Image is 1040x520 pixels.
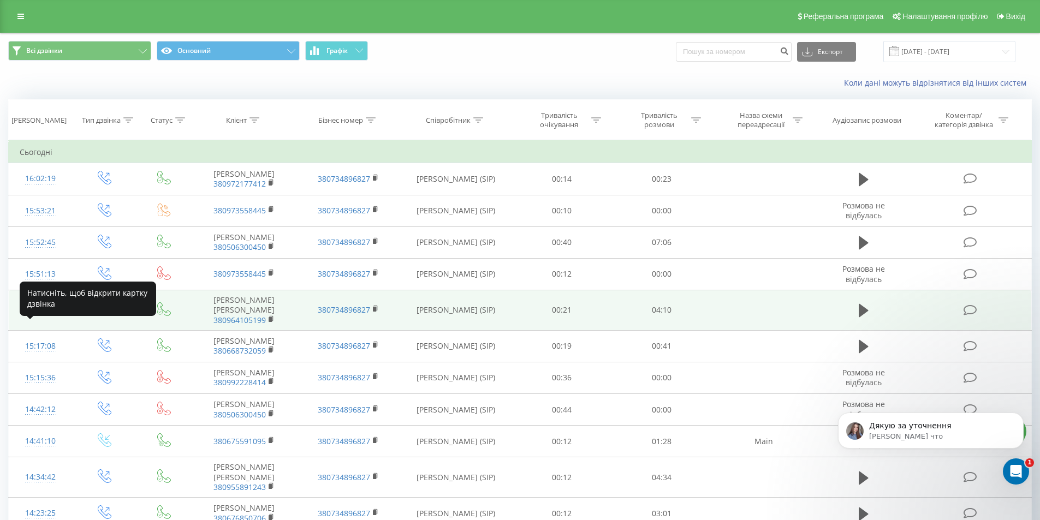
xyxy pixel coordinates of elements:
div: Підключаю команду підтримки. Це може зайняти пару хвилин. Залишайтеся, будь ласка, в чаті. [17,106,170,138]
td: [PERSON_NAME] (SIP) [400,226,512,258]
div: 15:52:45 [20,232,62,253]
div: 14:34:42 [20,467,62,488]
td: 00:12 [512,426,612,457]
td: [PERSON_NAME] (SIP) [400,457,512,498]
td: 00:00 [612,362,712,393]
td: 00:10 [512,195,612,226]
div: Назва схеми переадресації [732,111,790,129]
a: 380734896827 [318,174,370,184]
a: 380506300450 [213,409,266,420]
td: [PERSON_NAME] [192,330,296,362]
div: то мабуть не 10 хв потрібно чекати)бачу дзвінок який був раніше - аналіз є [39,211,210,256]
td: [PERSON_NAME] (SIP) [400,330,512,362]
td: Main [711,426,815,457]
div: Закрыть [192,4,211,24]
button: Основний [157,41,300,61]
td: [PERSON_NAME] [PERSON_NAME] [192,290,296,331]
button: Средство выбора эмодзи [17,357,26,366]
td: 00:14 [512,163,612,195]
td: 00:19 [512,330,612,362]
td: [PERSON_NAME] (SIP) [400,394,512,426]
div: joined the conversation [64,156,169,165]
a: 380734896827 [318,340,370,351]
span: Графік [326,47,348,55]
input: Пошук за номером [676,42,792,62]
a: 380675591095 [213,436,266,446]
span: Розмова не відбулась [842,264,885,284]
div: Коментар/категорія дзвінка [932,111,996,129]
a: 380734896827 [318,508,370,518]
a: 380734896827 [318,268,370,279]
a: 380973558445 [213,268,266,279]
div: null говорит… [9,67,210,99]
div: 15:17:08 [20,336,62,357]
td: 00:41 [612,330,712,362]
td: [PERSON_NAME] (SIP) [400,195,512,226]
span: Всі дзвінки [26,46,62,55]
td: 00:00 [612,195,712,226]
h1: Tetiana [53,5,85,14]
td: [PERSON_NAME] (SIP) [400,362,512,393]
iframe: Intercom notifications сообщение [822,390,1040,491]
span: Розмова не відбулась [842,200,885,220]
td: [PERSON_NAME] [PERSON_NAME] [192,457,296,498]
td: 00:23 [612,163,712,195]
div: Добрий день, перевіряю [9,178,125,202]
td: [PERSON_NAME] [192,362,296,393]
div: Співробітник [426,116,471,125]
div: Яку сторінку аналітики? [94,67,210,91]
div: 15:51:13 [20,264,62,285]
div: Підключаю команду підтримки. Це може зайняти пару хвилин. Залишайтеся, будь ласка, в чаті. [9,99,179,145]
div: 15:53:21 [20,200,62,222]
div: Підкажіть саме аі аналітики немає, правильно розумію? [9,265,179,299]
div: Tetiana говорит… [9,153,210,178]
td: 00:44 [512,394,612,426]
div: Бізнес номер [318,116,363,125]
img: Profile image for Tetiana [50,155,61,166]
button: go back [7,4,28,25]
div: то мабуть не 10 хв потрібно чекати) бачу дзвінок який був раніше - аналіз є [48,217,201,249]
td: 01:28 [612,426,712,457]
td: 00:12 [512,258,612,290]
div: 14:41:10 [20,431,62,452]
button: Експорт [797,42,856,62]
div: Яку сторінку аналітики? [103,73,201,84]
td: [PERSON_NAME] [192,394,296,426]
td: 00:40 [512,226,612,258]
div: Tetiana говорит… [9,178,210,211]
div: Статус [151,116,173,125]
td: [PERSON_NAME] [192,226,296,258]
div: Натисніть, щоб відкрити картку дзвінка [20,282,156,316]
div: null говорит… [9,308,210,340]
p: Активен [53,14,84,25]
div: Клієнт [226,116,247,125]
a: 380734896827 [318,404,370,415]
div: так [187,314,201,325]
td: 00:36 [512,362,612,393]
button: Средство выбора GIF-файла [34,357,43,366]
div: Підкажіть саме аі аналітики немає, правильно розумію? [17,271,170,292]
td: [PERSON_NAME] (SIP) [400,426,512,457]
button: Главная [171,4,192,25]
td: 04:34 [612,457,712,498]
a: 380668732059 [213,345,266,356]
div: Тривалість очікування [530,111,589,129]
td: 00:00 [612,394,712,426]
a: Коли дані можуть відрізнятися вiд інших систем [844,77,1032,88]
div: 16:02:19 [20,168,62,189]
td: [PERSON_NAME] (SIP) [400,290,512,331]
td: Сьогодні [9,141,1032,163]
div: Тривалість розмови [630,111,688,129]
td: [PERSON_NAME] [192,163,296,195]
b: Tetiana [64,157,91,164]
div: Ringostat говорит… [9,99,210,153]
td: 00:21 [512,290,612,331]
a: 380734896827 [318,237,370,247]
div: Добрий день, перевіряю [17,185,116,196]
div: 14:42:12 [20,399,62,420]
span: Реферальна програма [804,12,884,21]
